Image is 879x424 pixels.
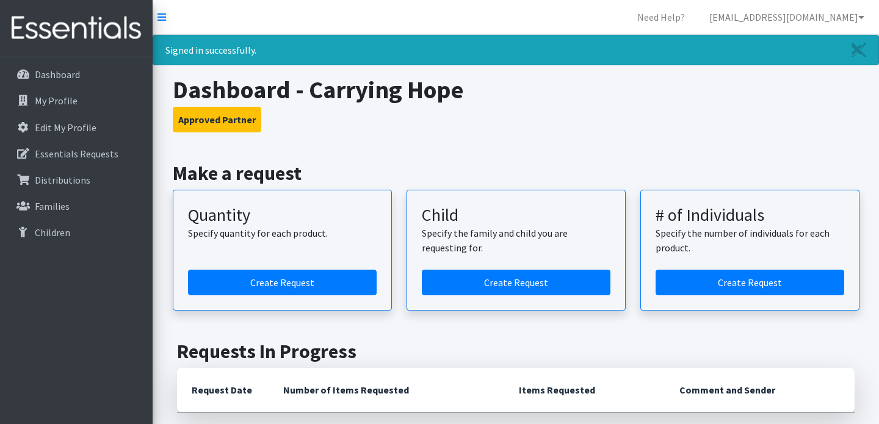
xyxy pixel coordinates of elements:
a: Create a request by number of individuals [656,270,844,295]
h3: Quantity [188,205,377,226]
a: Need Help? [628,5,695,29]
h3: # of Individuals [656,205,844,226]
h3: Child [422,205,610,226]
a: Close [839,35,878,65]
th: Comment and Sender [665,368,855,412]
a: Edit My Profile [5,115,148,140]
p: Distributions [35,174,90,186]
a: Children [5,220,148,245]
p: Dashboard [35,68,80,81]
button: Approved Partner [173,107,261,132]
img: HumanEssentials [5,8,148,49]
a: Create a request by quantity [188,270,377,295]
p: Specify the family and child you are requesting for. [422,226,610,255]
a: Distributions [5,168,148,192]
p: Children [35,226,70,239]
p: My Profile [35,95,78,107]
p: Specify the number of individuals for each product. [656,226,844,255]
p: Families [35,200,70,212]
a: Essentials Requests [5,142,148,166]
div: Signed in successfully. [153,35,879,65]
p: Specify quantity for each product. [188,226,377,240]
h1: Dashboard - Carrying Hope [173,75,859,104]
a: Families [5,194,148,218]
p: Essentials Requests [35,148,118,160]
th: Request Date [177,368,269,412]
a: [EMAIL_ADDRESS][DOMAIN_NAME] [700,5,874,29]
p: Edit My Profile [35,121,96,134]
a: Create a request for a child or family [422,270,610,295]
th: Number of Items Requested [269,368,504,412]
th: Items Requested [504,368,665,412]
h2: Make a request [173,162,859,185]
h2: Requests In Progress [177,340,855,363]
a: Dashboard [5,62,148,87]
a: My Profile [5,88,148,113]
